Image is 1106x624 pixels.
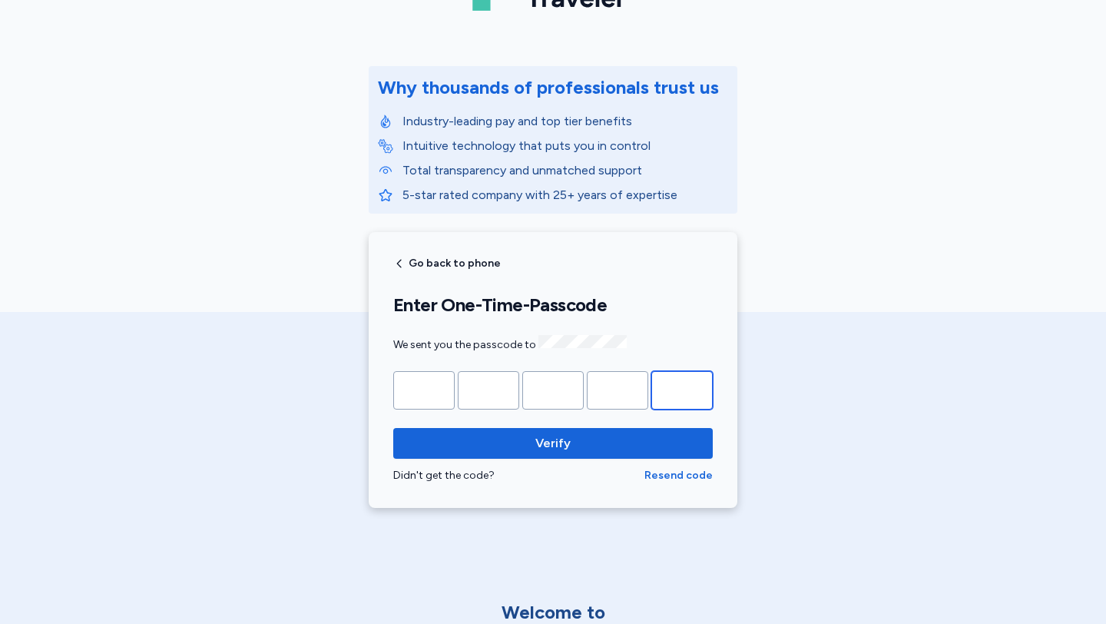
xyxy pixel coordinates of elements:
[458,371,519,410] input: Please enter OTP character 2
[393,428,713,459] button: Verify
[402,186,728,204] p: 5-star rated company with 25+ years of expertise
[393,468,644,483] div: Didn't get the code?
[409,258,501,269] span: Go back to phone
[644,468,713,483] button: Resend code
[378,75,719,100] div: Why thousands of professionals trust us
[522,371,584,410] input: Please enter OTP character 3
[393,338,627,351] span: We sent you the passcode to
[587,371,648,410] input: Please enter OTP character 4
[393,294,713,317] h1: Enter One-Time-Passcode
[651,371,713,410] input: Please enter OTP character 5
[393,371,455,410] input: Please enter OTP character 1
[402,161,728,180] p: Total transparency and unmatched support
[393,257,501,270] button: Go back to phone
[535,434,571,453] span: Verify
[402,137,728,155] p: Intuitive technology that puts you in control
[402,112,728,131] p: Industry-leading pay and top tier benefits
